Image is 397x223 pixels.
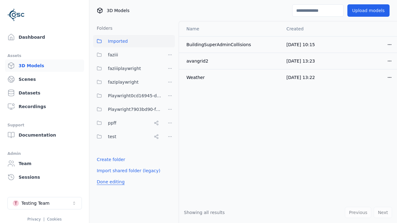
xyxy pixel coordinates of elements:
[281,21,339,36] th: Created
[93,25,113,31] h3: Folders
[47,217,62,221] a: Cookies
[286,42,315,47] span: [DATE] 10:15
[108,133,116,140] span: test
[93,35,175,47] button: Imported
[108,65,141,72] span: faziiiplaywright
[179,21,281,36] th: Name
[93,130,161,143] button: test
[108,92,161,99] span: Playwright0cd16945-d24c-45f9-a8ba-c74193e3fd84
[347,4,390,17] button: Upload models
[108,119,116,127] span: ppff
[93,76,161,88] button: faziplaywright
[27,217,41,221] a: Privacy
[5,87,84,99] a: Datasets
[108,78,139,86] span: faziplaywright
[5,31,84,43] a: Dashboard
[107,7,129,14] span: 3D Models
[7,150,82,157] div: Admin
[5,171,84,183] a: Sessions
[43,217,45,221] span: |
[93,117,161,129] button: ppff
[7,52,82,59] div: Assets
[93,62,161,75] button: faziiiplaywright
[286,75,315,80] span: [DATE] 13:22
[7,121,82,129] div: Support
[5,157,84,170] a: Team
[186,42,276,48] div: BuildingSuperAdminCollisions
[93,90,161,102] button: Playwright0cd16945-d24c-45f9-a8ba-c74193e3fd84
[7,6,25,24] img: Logo
[5,100,84,113] a: Recordings
[108,51,118,59] span: faziii
[21,200,50,206] div: Testing Team
[5,73,84,85] a: Scenes
[5,59,84,72] a: 3D Models
[93,176,128,187] button: Done editing
[108,106,161,113] span: Playwright7903bd90-f1ee-40e5-8689-7a943bbd43ef
[93,154,129,165] button: Create folder
[97,168,160,174] a: Import shared folder (legacy)
[97,156,125,163] a: Create folder
[184,210,225,215] span: Showing all results
[186,74,276,81] div: Weather
[286,59,315,63] span: [DATE] 13:23
[93,165,164,176] button: Import shared folder (legacy)
[186,58,276,64] div: avangrid2
[93,49,161,61] button: faziii
[13,200,19,206] div: T
[93,103,161,116] button: Playwright7903bd90-f1ee-40e5-8689-7a943bbd43ef
[7,197,82,209] button: Select a workspace
[5,129,84,141] a: Documentation
[108,37,128,45] span: Imported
